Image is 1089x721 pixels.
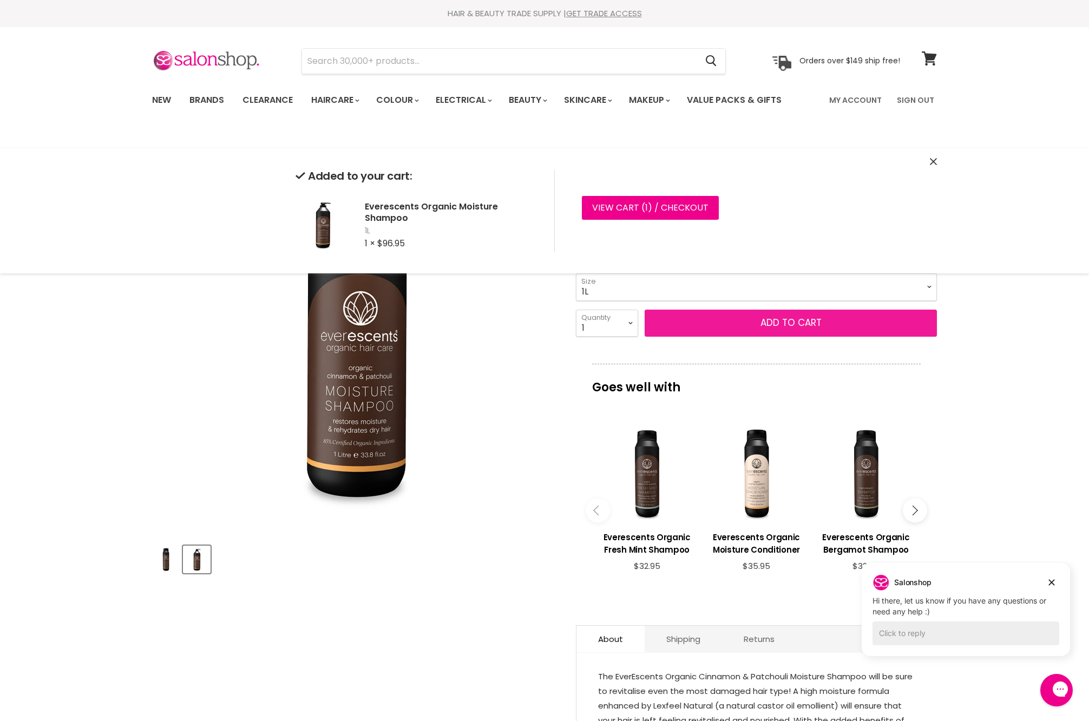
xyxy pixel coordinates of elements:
[722,626,796,652] a: Returns
[303,89,366,112] a: Haircare
[634,560,660,572] span: $32.95
[150,542,558,573] div: Product thumbnails
[852,560,879,572] span: $32.95
[428,89,498,112] a: Electrical
[743,560,770,572] span: $35.95
[365,237,375,250] span: 1 ×
[598,531,696,556] h3: Everescents Organic Fresh Mint Shampoo
[181,89,232,112] a: Brands
[184,547,209,572] img: Everescents Organic Moisture Shampoo
[296,170,537,182] h2: Added to your cart:
[301,48,726,74] form: Product
[377,237,405,250] span: $96.95
[707,531,805,556] h3: Everescents Organic Moisture Conditioner
[645,310,937,337] button: Add to cart
[152,546,180,573] button: Everescents Organic Moisture Shampoo
[368,89,425,112] a: Colour
[598,523,696,561] a: View product:Everescents Organic Fresh Mint Shampoo
[645,201,648,214] span: 1
[566,8,642,19] a: GET TRADE ACCESS
[139,84,950,116] nav: Main
[152,131,556,535] div: Everescents Organic Moisture Shampoo image. Click or Scroll to Zoom.
[576,310,638,337] select: Quantity
[817,531,915,556] h3: Everescents Organic Bergamot Shampoo
[556,89,619,112] a: Skincare
[144,84,806,116] ul: Main menu
[707,523,805,561] a: View product:Everescents Organic Moisture Conditioner
[621,89,677,112] a: Makeup
[365,226,537,237] span: 1L
[799,56,900,65] p: Orders over $149 ship free!
[1035,670,1078,710] iframe: Gorgias live chat messenger
[645,626,722,652] a: Shipping
[592,364,921,399] p: Goes well with
[153,547,179,572] img: Everescents Organic Moisture Shampoo
[144,89,179,112] a: New
[823,89,888,112] a: My Account
[930,156,937,168] button: Close
[582,196,719,220] a: View cart (1) / Checkout
[365,201,537,224] h2: Everescents Organic Moisture Shampoo
[697,49,725,74] button: Search
[679,89,790,112] a: Value Packs & Gifts
[501,89,554,112] a: Beauty
[302,49,697,74] input: Search
[139,8,950,19] div: HAIR & BEAUTY TRADE SUPPLY |
[234,89,301,112] a: Clearance
[296,198,350,252] img: Everescents Organic Moisture Shampoo
[854,561,1078,672] iframe: Gorgias live chat campaigns
[576,626,645,652] a: About
[817,523,915,561] a: View product:Everescents Organic Bergamot Shampoo
[890,89,941,112] a: Sign Out
[183,546,211,573] button: Everescents Organic Moisture Shampoo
